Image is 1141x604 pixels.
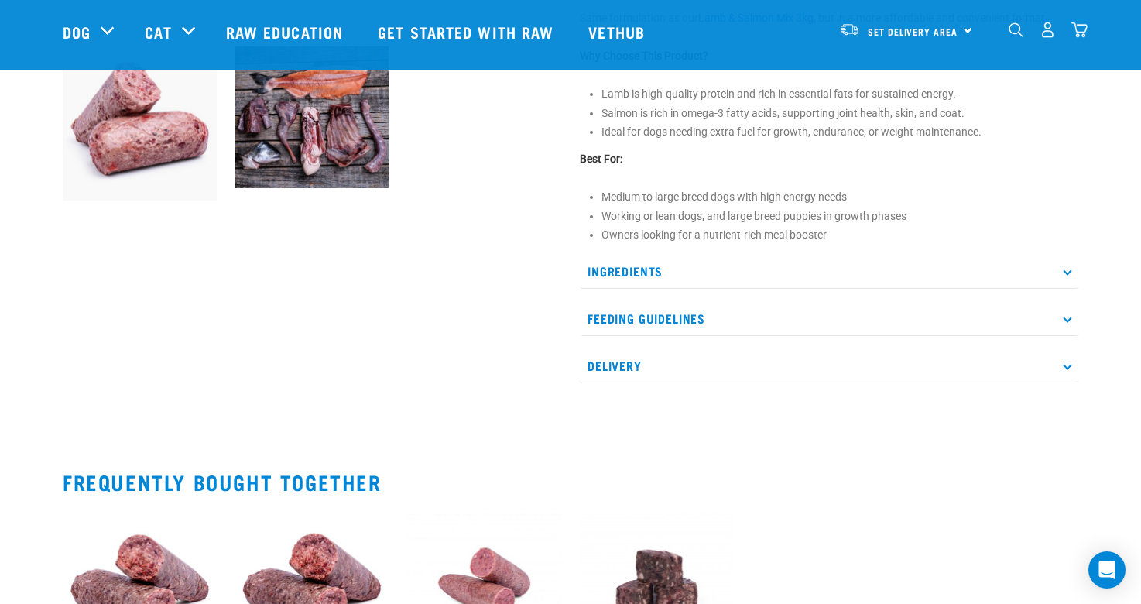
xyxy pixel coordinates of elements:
img: user.png [1040,22,1056,38]
a: Get started with Raw [362,1,573,63]
img: van-moving.png [839,22,860,36]
a: Cat [145,20,171,43]
li: Owners looking for a nutrient-rich meal booster [601,227,1078,243]
p: Ingredients [580,254,1078,289]
li: Lamb is high-quality protein and rich in essential fats for sustained energy. [601,86,1078,102]
img: home-icon@2x.png [1071,22,1088,38]
img: 1261 Lamb Salmon Roll 01 [63,46,217,201]
span: Set Delivery Area [868,29,958,34]
p: Delivery [580,348,1078,383]
a: Dog [63,20,91,43]
div: Open Intercom Messenger [1088,551,1126,589]
img: BONES Possum Wallaby Duck Goat Turkey Salmon [235,46,389,188]
h2: Frequently bought together [63,470,1078,494]
li: Medium to large breed dogs with high energy needs [601,189,1078,205]
li: Salmon is rich in omega-3 fatty acids, supporting joint health, skin, and coat. [601,105,1078,122]
a: Raw Education [211,1,362,63]
li: Ideal for dogs needing extra fuel for growth, endurance, or weight maintenance. [601,124,1078,140]
strong: Best For: [580,153,622,165]
li: Working or lean dogs, and large breed puppies in growth phases [601,208,1078,225]
img: home-icon-1@2x.png [1009,22,1023,37]
a: Vethub [573,1,664,63]
p: Feeding Guidelines [580,301,1078,336]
